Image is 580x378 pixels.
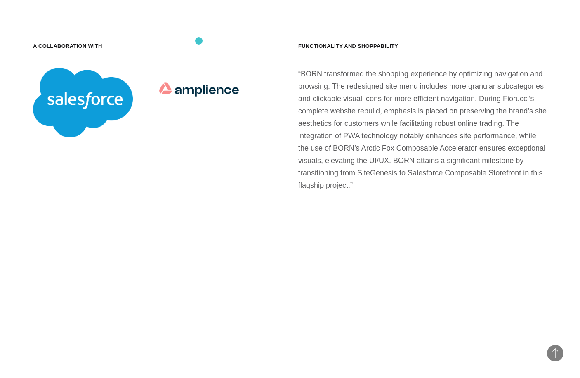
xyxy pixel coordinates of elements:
h3: Functionality and Shoppability [298,43,547,50]
h3: A COLLABORATION WITH [33,43,282,50]
img: Amplience-Logo.png [149,68,249,111]
img: Salesforce_Corporate_Logo_RGB.png [33,68,133,137]
button: Back to Top [547,345,563,361]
